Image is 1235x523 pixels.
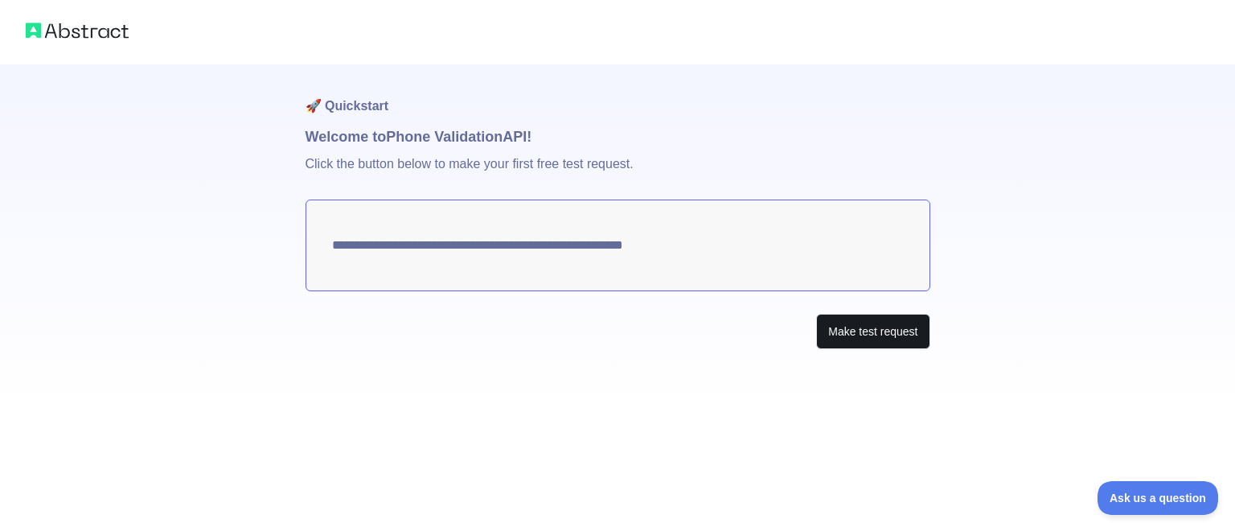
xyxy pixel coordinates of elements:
[306,64,930,126] h1: 🚀 Quickstart
[306,126,930,148] h1: Welcome to Phone Validation API!
[1098,481,1219,515] iframe: Toggle Customer Support
[306,148,930,200] p: Click the button below to make your first free test request.
[816,314,929,350] button: Make test request
[26,19,129,42] img: Abstract logo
